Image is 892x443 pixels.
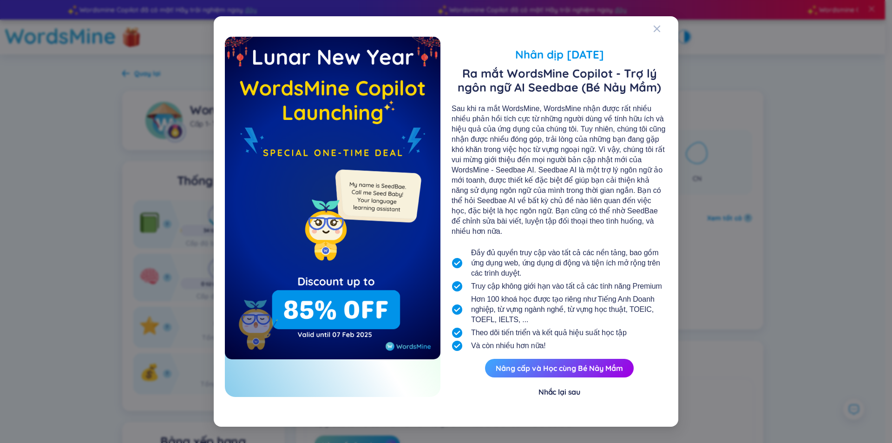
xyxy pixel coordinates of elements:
[225,37,440,359] img: wmFlashDealEmpty.967f2bab.png
[452,104,667,237] div: Sau khi ra mắt WordsMine, WordsMine nhận được rất nhiều nhiều phản hồi tích cực từ những người dù...
[471,294,667,325] span: Hơn 100 khoá học được tạo riêng như Tiếng Anh Doanh nghiệp, từ vựng ngành nghề, từ vựng học thuật...
[331,151,423,243] img: minionSeedbaeMessage.35ffe99e.png
[538,387,580,397] div: Nhắc lại sau
[471,281,662,291] span: Truy cập không giới hạn vào tất cả các tính năng Premium
[471,341,546,351] span: Và còn nhiều hơn nữa!
[471,248,667,278] span: Đầy đủ quyền truy cập vào tất cả các nền tảng, bao gồm ứng dụng web, ứng dụng di động và tiện ích...
[485,359,634,377] button: Nâng cấp và Học cùng Bé Nảy Mầm
[653,16,678,41] button: Close
[452,46,667,63] span: Nhân dịp [DATE]
[471,328,627,338] span: Theo dõi tiến triển và kết quả hiệu suất học tập
[452,66,667,94] span: Ra mắt WordsMine Copilot - Trợ lý ngôn ngữ AI Seedbae (Bé Nảy Mầm)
